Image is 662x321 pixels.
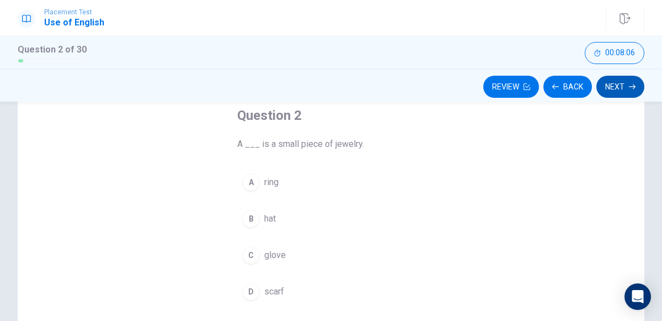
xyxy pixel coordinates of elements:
span: glove [264,249,286,262]
div: B [242,210,260,228]
div: A [242,173,260,191]
div: Open Intercom Messenger [624,283,651,310]
h1: Question 2 of 30 [18,43,88,56]
button: Aring [237,169,425,196]
span: 00:08:06 [605,49,635,57]
span: scarf [264,285,284,298]
span: A ___ is a small piece of jewelry. [237,138,425,151]
button: Dscarf [237,278,425,306]
button: Cglove [237,241,425,269]
button: 00:08:06 [585,42,644,64]
button: Review [483,76,539,98]
h4: Question 2 [237,107,425,124]
span: hat [264,212,276,225]
span: Placement Test [44,8,104,16]
button: Next [596,76,644,98]
h1: Use of English [44,16,104,29]
button: Bhat [237,205,425,233]
div: C [242,246,260,264]
span: ring [264,176,279,189]
div: D [242,283,260,301]
button: Back [543,76,592,98]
